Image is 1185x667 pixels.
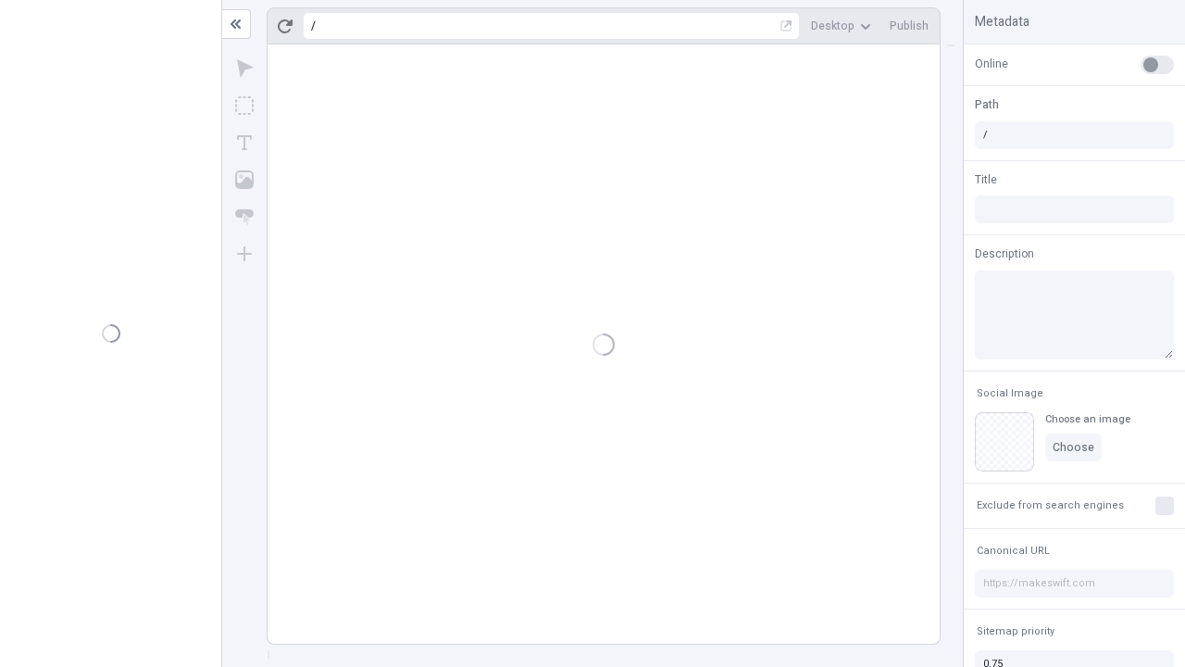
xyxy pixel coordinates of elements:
[977,386,1043,400] span: Social Image
[973,540,1054,562] button: Canonical URL
[977,624,1054,638] span: Sitemap priority
[975,171,997,188] span: Title
[228,200,261,233] button: Button
[804,12,879,40] button: Desktop
[977,498,1124,512] span: Exclude from search engines
[890,19,929,33] span: Publish
[975,245,1034,262] span: Description
[882,12,936,40] button: Publish
[975,96,999,113] span: Path
[1045,412,1130,426] div: Choose an image
[977,544,1050,558] span: Canonical URL
[975,570,1174,598] input: https://makeswift.com
[228,126,261,159] button: Text
[973,495,1128,517] button: Exclude from search engines
[228,89,261,122] button: Box
[811,19,854,33] span: Desktop
[973,621,1058,643] button: Sitemap priority
[973,383,1047,405] button: Social Image
[1045,434,1102,461] button: Choose
[311,19,316,33] div: /
[975,56,1008,72] span: Online
[228,163,261,196] button: Image
[1053,440,1094,455] span: Choose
